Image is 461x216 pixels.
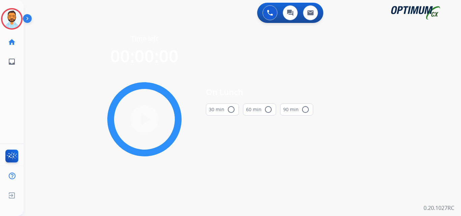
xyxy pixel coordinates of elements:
[8,58,16,66] mat-icon: inbox
[8,38,16,46] mat-icon: home
[264,105,272,114] mat-icon: radio_button_unchecked
[2,9,21,28] img: avatar
[131,34,158,43] span: Time left
[301,105,309,114] mat-icon: radio_button_unchecked
[206,86,313,98] span: On Lunch
[206,103,239,116] button: 30 min
[227,105,235,114] mat-icon: radio_button_unchecked
[280,103,313,116] button: 90 min
[243,103,276,116] button: 60 min
[110,44,179,67] span: 00:00:00
[424,204,454,212] p: 0.20.1027RC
